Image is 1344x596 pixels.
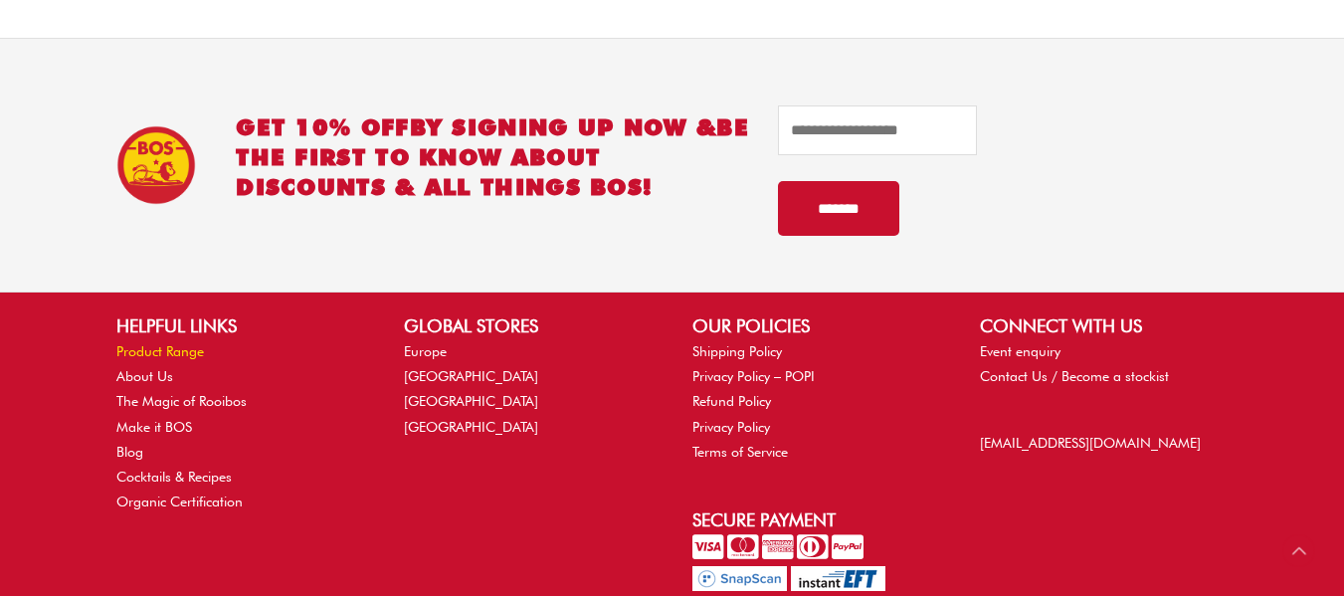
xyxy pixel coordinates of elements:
nav: CONNECT WITH US [980,339,1228,389]
a: About Us [116,368,173,384]
h2: GET 10% OFF be the first to know about discounts & all things BOS! [236,112,749,202]
h2: OUR POLICIES [692,312,940,339]
a: [GEOGRAPHIC_DATA] [404,368,538,384]
a: Product Range [116,343,204,359]
a: Shipping Policy [692,343,782,359]
a: [GEOGRAPHIC_DATA] [404,419,538,435]
nav: OUR POLICIES [692,339,940,465]
img: Pay with InstantEFT [791,566,885,591]
a: Event enquiry [980,343,1060,359]
a: The Magic of Rooibos [116,393,247,409]
a: Cocktails & Recipes [116,469,232,485]
h2: CONNECT WITH US [980,312,1228,339]
a: Make it BOS [116,419,192,435]
a: Europe [404,343,447,359]
h2: GLOBAL STORES [404,312,652,339]
nav: HELPFUL LINKS [116,339,364,514]
a: Blog [116,444,143,460]
a: Refund Policy [692,393,771,409]
a: Privacy Policy – POPI [692,368,815,384]
a: [EMAIL_ADDRESS][DOMAIN_NAME] [980,435,1201,451]
a: Organic Certification [116,494,243,509]
a: [GEOGRAPHIC_DATA] [404,393,538,409]
span: BY SIGNING UP NOW & [410,113,717,140]
nav: GLOBAL STORES [404,339,652,440]
a: Privacy Policy [692,419,770,435]
h2: HELPFUL LINKS [116,312,364,339]
a: Contact Us / Become a stockist [980,368,1169,384]
a: Terms of Service [692,444,788,460]
img: BOS Ice Tea [116,125,196,205]
img: Pay with SnapScan [692,566,787,591]
h2: Secure Payment [692,506,940,533]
